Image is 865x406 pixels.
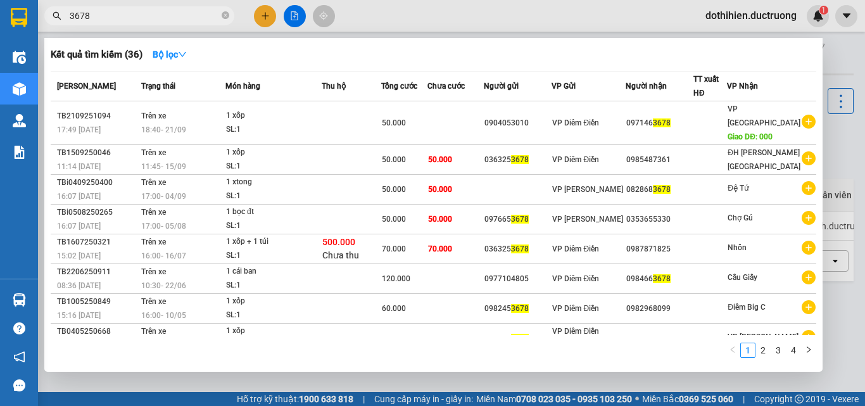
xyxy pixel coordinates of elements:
[801,343,816,358] li: Next Page
[428,155,452,164] span: 50.000
[153,49,187,60] strong: Bộ lọc
[728,213,753,222] span: Chợ Gú
[13,293,26,307] img: warehouse-icon
[226,219,321,233] div: SL: 1
[13,351,25,363] span: notification
[141,238,166,246] span: Trên xe
[552,185,623,194] span: VP [PERSON_NAME]
[725,343,740,358] button: left
[141,111,166,120] span: Trên xe
[222,11,229,19] span: close-circle
[552,215,623,224] span: VP [PERSON_NAME]
[141,281,186,290] span: 10:30 - 22/06
[382,155,406,164] span: 50.000
[226,265,321,279] div: 1 cái ban
[51,48,142,61] h3: Kết quả tìm kiếm ( 36 )
[802,181,816,195] span: plus-circle
[141,297,166,306] span: Trên xe
[728,132,773,141] span: Giao DĐ: 000
[725,343,740,358] li: Previous Page
[141,192,186,201] span: 17:00 - 04/09
[552,244,599,253] span: VP Diêm Điền
[57,222,101,231] span: 16:07 [DATE]
[728,303,766,312] span: Điểm Big C
[511,215,529,224] span: 3678
[142,44,197,65] button: Bộ lọcdown
[11,8,27,27] img: logo-vxr
[226,295,321,308] div: 1 xốp
[727,82,758,91] span: VP Nhận
[552,327,599,336] span: VP Diêm Điền
[226,160,321,174] div: SL: 1
[226,189,321,203] div: SL: 1
[802,211,816,225] span: plus-circle
[552,274,599,283] span: VP Diêm Điền
[141,311,186,320] span: 16:00 - 10/05
[653,118,671,127] span: 3678
[802,330,816,344] span: plus-circle
[70,9,219,23] input: Tìm tên, số ĐT hoặc mã đơn
[626,153,693,167] div: 0985487361
[484,272,551,286] div: 0977104805
[484,82,519,91] span: Người gửi
[222,10,229,22] span: close-circle
[741,343,755,357] a: 1
[802,270,816,284] span: plus-circle
[225,82,260,91] span: Món hàng
[786,343,801,358] li: 4
[771,343,786,358] li: 3
[57,311,101,320] span: 15:16 [DATE]
[178,50,187,59] span: down
[13,322,25,334] span: question-circle
[484,243,551,256] div: 036325
[226,123,321,137] div: SL: 1
[57,281,101,290] span: 08:36 [DATE]
[322,237,355,247] span: 500.000
[141,162,186,171] span: 11:45 - 15/09
[57,206,137,219] div: TBi0508250265
[802,151,816,165] span: plus-circle
[626,272,693,286] div: 098466
[382,274,410,283] span: 120.000
[511,334,529,343] span: 3678
[802,300,816,314] span: plus-circle
[756,343,770,357] a: 2
[382,244,406,253] span: 70.000
[484,153,551,167] div: 036325
[771,343,785,357] a: 3
[626,117,693,130] div: 097146
[428,244,452,253] span: 70.000
[381,82,417,91] span: Tổng cước
[226,109,321,123] div: 1 xốp
[382,215,406,224] span: 50.000
[141,251,186,260] span: 16:00 - 16/07
[428,215,452,224] span: 50.000
[57,236,137,249] div: TB1607250321
[740,343,755,358] li: 1
[57,265,137,279] div: TB2206250911
[484,117,551,130] div: 0904053010
[802,115,816,129] span: plus-circle
[552,118,599,127] span: VP Diêm Điền
[57,325,137,338] div: TB0405250668
[728,333,799,341] span: VP [PERSON_NAME]
[382,334,406,343] span: 60.000
[57,125,101,134] span: 17:49 [DATE]
[728,243,747,252] span: Nhổn
[226,235,321,249] div: 1 xốp + 1 túi
[57,110,137,123] div: TB2109251094
[484,213,551,226] div: 097665
[141,82,175,91] span: Trạng thái
[57,192,101,201] span: 16:07 [DATE]
[653,274,671,283] span: 3678
[552,304,599,313] span: VP Diêm Điền
[226,175,321,189] div: 1 xtong
[626,332,693,345] div: 0387078888
[13,114,26,127] img: warehouse-icon
[141,327,166,336] span: Trên xe
[693,75,719,98] span: TT xuất HĐ
[57,251,101,260] span: 15:02 [DATE]
[141,222,186,231] span: 17:00 - 05/08
[728,148,800,171] span: ĐH [PERSON_NAME][GEOGRAPHIC_DATA]
[226,249,321,263] div: SL: 1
